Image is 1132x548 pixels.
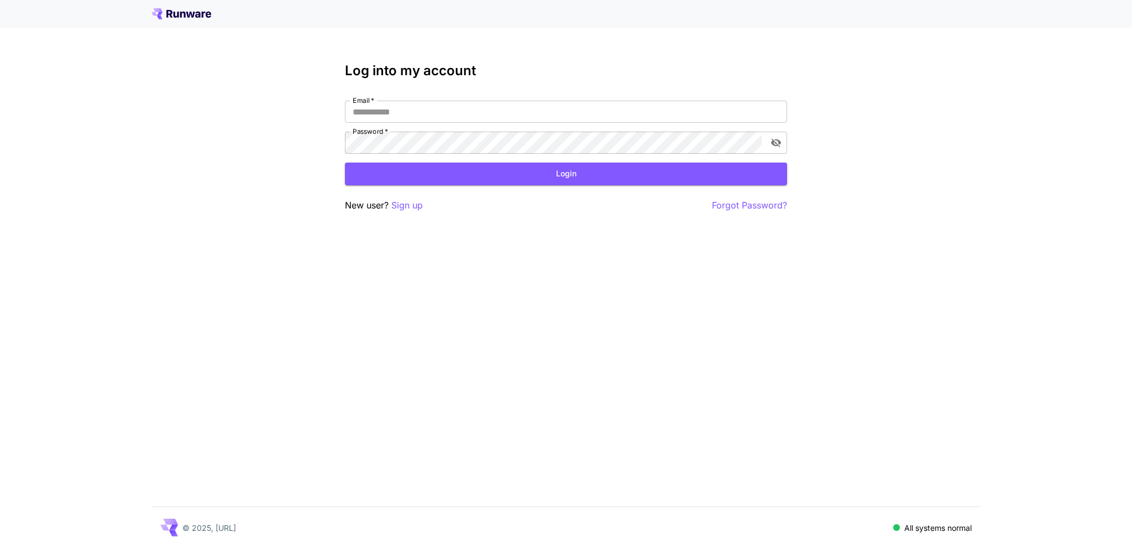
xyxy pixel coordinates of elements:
[391,199,423,212] button: Sign up
[345,199,423,212] p: New user?
[712,199,787,212] button: Forgot Password?
[345,63,787,79] h3: Log into my account
[353,127,388,136] label: Password
[353,96,374,105] label: Email
[345,163,787,185] button: Login
[766,133,786,153] button: toggle password visibility
[182,522,236,534] p: © 2025, [URL]
[904,522,972,534] p: All systems normal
